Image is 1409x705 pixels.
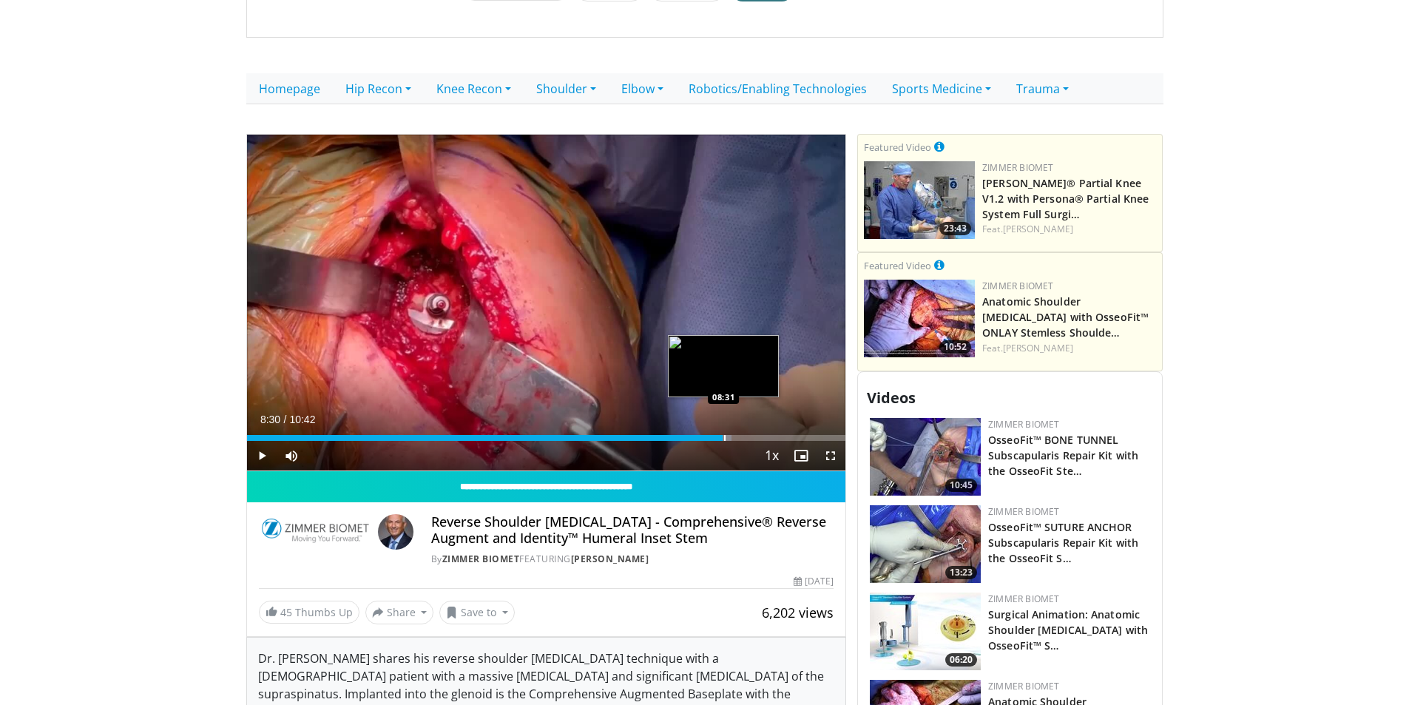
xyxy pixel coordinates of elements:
a: 10:45 [870,418,981,496]
a: 45 Thumbs Up [259,601,359,624]
span: 10:52 [939,340,971,354]
span: 45 [280,605,292,619]
a: 23:43 [864,161,975,239]
button: Play [247,441,277,470]
img: 68921608-6324-4888-87da-a4d0ad613160.150x105_q85_crop-smart_upscale.jpg [864,280,975,357]
span: 13:23 [945,566,977,579]
a: Surgical Animation: Anatomic Shoulder [MEDICAL_DATA] with OsseoFit™ S… [988,607,1148,652]
a: Robotics/Enabling Technologies [676,73,879,104]
a: Zimmer Biomet [988,418,1059,431]
img: 40c8acad-cf15-4485-a741-123ec1ccb0c0.150x105_q85_crop-smart_upscale.jpg [870,505,981,583]
div: Progress Bar [247,435,846,441]
a: Hip Recon [333,73,424,104]
a: Knee Recon [424,73,524,104]
div: [DATE] [794,575,834,588]
span: 8:30 [260,414,280,425]
img: Zimmer Biomet [259,514,372,550]
button: Save to [439,601,515,624]
a: [PERSON_NAME] [1003,223,1073,235]
a: 06:20 [870,593,981,670]
img: 99b1778f-d2b2-419a-8659-7269f4b428ba.150x105_q85_crop-smart_upscale.jpg [864,161,975,239]
a: 10:52 [864,280,975,357]
a: Zimmer Biomet [982,161,1053,174]
a: Sports Medicine [879,73,1004,104]
span: 10:42 [289,414,315,425]
a: OsseoFit™ SUTURE ANCHOR Subscapularis Repair Kit with the OsseoFit S… [988,520,1138,565]
button: Enable picture-in-picture mode [786,441,816,470]
div: Feat. [982,342,1156,355]
img: 84e7f812-2061-4fff-86f6-cdff29f66ef4.150x105_q85_crop-smart_upscale.jpg [870,593,981,670]
a: [PERSON_NAME] [571,553,649,565]
span: 06:20 [945,653,977,667]
a: Trauma [1004,73,1081,104]
span: 23:43 [939,222,971,235]
span: 6,202 views [762,604,834,621]
a: Zimmer Biomet [442,553,520,565]
a: Elbow [609,73,676,104]
img: Avatar [378,514,413,550]
div: By FEATURING [431,553,834,566]
img: 2f1af013-60dc-4d4f-a945-c3496bd90c6e.150x105_q85_crop-smart_upscale.jpg [870,418,981,496]
a: Zimmer Biomet [988,680,1059,692]
a: OsseoFit™ BONE TUNNEL Subscapularis Repair Kit with the OsseoFit Ste… [988,433,1138,478]
img: image.jpeg [668,335,779,397]
a: Zimmer Biomet [982,280,1053,292]
video-js: Video Player [247,135,846,472]
h4: Reverse Shoulder [MEDICAL_DATA] - Comprehensive® Reverse Augment and Identity™ Humeral Inset Stem [431,514,834,546]
button: Mute [277,441,306,470]
a: Zimmer Biomet [988,505,1059,518]
a: [PERSON_NAME] [1003,342,1073,354]
a: Zimmer Biomet [988,593,1059,605]
div: Feat. [982,223,1156,236]
button: Fullscreen [816,441,845,470]
small: Featured Video [864,141,931,154]
span: / [284,414,287,425]
span: 10:45 [945,479,977,492]
a: Shoulder [524,73,609,104]
span: Videos [867,388,916,408]
a: 13:23 [870,505,981,583]
a: [PERSON_NAME]® Partial Knee V1.2 with Persona® Partial Knee System Full Surgi… [982,176,1149,221]
button: Playback Rate [757,441,786,470]
small: Featured Video [864,259,931,272]
a: Homepage [246,73,333,104]
a: Anatomic Shoulder [MEDICAL_DATA] with OsseoFit™ ONLAY Stemless Shoulde… [982,294,1149,340]
button: Share [365,601,434,624]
